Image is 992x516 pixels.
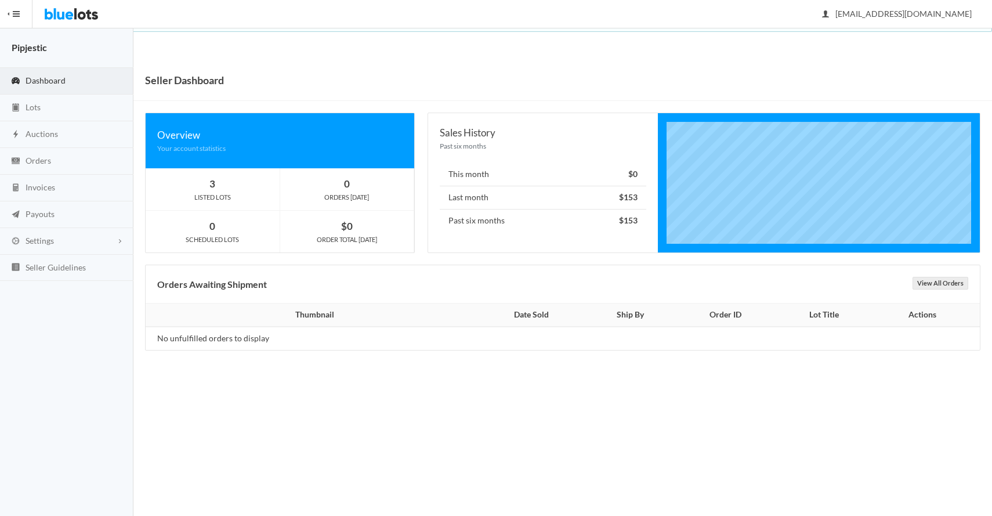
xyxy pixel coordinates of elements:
[440,140,646,151] div: Past six months
[10,129,21,140] ion-icon: flash
[10,210,21,221] ion-icon: paper plane
[12,42,47,53] strong: Pipjestic
[440,125,646,140] div: Sales History
[10,262,21,273] ion-icon: list box
[26,102,41,112] span: Lots
[26,236,54,246] span: Settings
[776,304,871,327] th: Lot Title
[820,9,831,20] ion-icon: person
[280,234,414,245] div: ORDER TOTAL [DATE]
[619,192,638,202] strong: $153
[146,234,280,245] div: SCHEDULED LOTS
[823,9,972,19] span: [EMAIL_ADDRESS][DOMAIN_NAME]
[10,156,21,167] ion-icon: cash
[146,304,477,327] th: Thumbnail
[477,304,585,327] th: Date Sold
[10,183,21,194] ion-icon: calculator
[209,220,215,232] strong: 0
[440,186,646,210] li: Last month
[26,75,66,85] span: Dashboard
[146,327,477,350] td: No unfulfilled orders to display
[146,192,280,203] div: LISTED LOTS
[675,304,776,327] th: Order ID
[26,156,51,165] span: Orders
[585,304,675,327] th: Ship By
[913,277,968,290] a: View All Orders
[10,236,21,247] ion-icon: cog
[341,220,353,232] strong: $0
[209,178,215,190] strong: 3
[157,279,267,290] b: Orders Awaiting Shipment
[157,127,403,143] div: Overview
[440,163,646,186] li: This month
[26,262,86,272] span: Seller Guidelines
[628,169,638,179] strong: $0
[26,129,58,139] span: Auctions
[26,209,55,219] span: Payouts
[145,71,224,89] h1: Seller Dashboard
[871,304,980,327] th: Actions
[10,76,21,87] ion-icon: speedometer
[619,215,638,225] strong: $153
[344,178,350,190] strong: 0
[440,209,646,232] li: Past six months
[157,143,403,154] div: Your account statistics
[10,103,21,114] ion-icon: clipboard
[280,192,414,203] div: ORDERS [DATE]
[26,182,55,192] span: Invoices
